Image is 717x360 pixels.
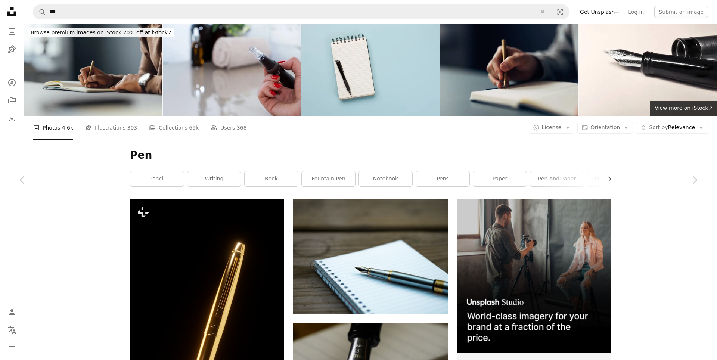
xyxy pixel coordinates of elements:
a: Next [672,144,717,216]
a: pens [416,171,469,186]
a: Get Unsplash+ [575,6,624,18]
h1: Pen [130,149,611,162]
button: Orientation [577,122,633,134]
a: pen and paper [530,171,584,186]
button: Visual search [551,5,569,19]
button: License [529,122,575,134]
span: 303 [127,124,137,132]
button: Clear [534,5,551,19]
img: file-1715651741414-859baba4300dimage [457,199,611,353]
span: 368 [237,124,247,132]
a: Users 368 [211,116,246,140]
button: Sort byRelevance [636,122,708,134]
a: View more on iStock↗ [650,101,717,116]
img: Device for microblading dermapen. Mesotherapy tip with needles for skin care at home, [163,24,301,116]
span: Orientation [590,124,620,130]
a: paper [473,171,527,186]
a: Browse premium images on iStock|20% off at iStock↗ [24,24,179,42]
span: License [542,124,562,130]
button: scroll list to the right [603,171,611,186]
span: Sort by [649,124,668,130]
img: Shopping list - Concept [301,24,440,116]
a: Explore [4,75,19,90]
button: Menu [4,341,19,356]
img: Close-Up Of Fountain Pen On Table [579,24,717,116]
a: Illustrations [4,42,19,57]
button: Submit an image [654,6,708,18]
a: pencil [130,171,184,186]
img: Close-up of Man Writing in a Notebook at a Desk [24,24,162,116]
img: Close-up of Hand Writing in Notebook with Luxury Pen, Focus on Writing [440,24,578,116]
span: 20% off at iStock ↗ [31,30,172,35]
form: Find visuals sitewide [33,4,569,19]
a: book [245,171,298,186]
a: Collections 69k [149,116,199,140]
a: Log in [624,6,648,18]
button: Language [4,323,19,338]
span: View more on iStock ↗ [655,105,713,111]
img: fountain pen on spiral book [293,199,447,314]
span: Relevance [649,124,695,131]
button: Search Unsplash [33,5,46,19]
a: writing [187,171,241,186]
a: pencil drawing [587,171,641,186]
a: a golden pen on a black background [130,332,284,339]
a: fountain pen [302,171,355,186]
a: fountain pen on spiral book [293,253,447,260]
a: Collections [4,93,19,108]
a: Log in / Sign up [4,305,19,320]
a: Photos [4,24,19,39]
a: Download History [4,111,19,126]
span: 69k [189,124,199,132]
span: Browse premium images on iStock | [31,30,123,35]
a: notebook [359,171,412,186]
a: Illustrations 303 [85,116,137,140]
